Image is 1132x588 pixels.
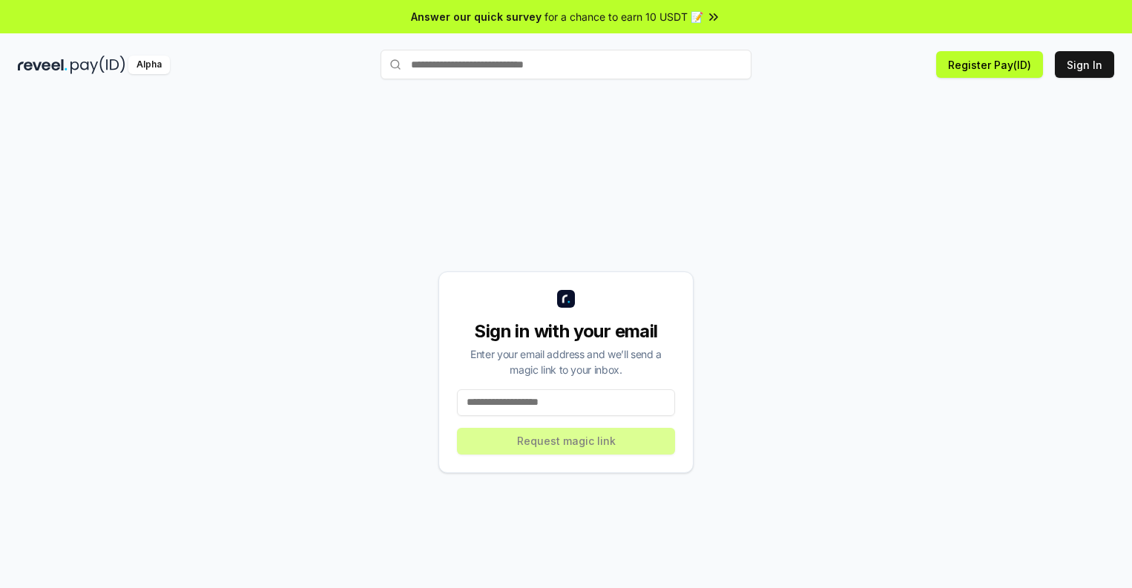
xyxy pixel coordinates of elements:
span: Answer our quick survey [411,9,542,24]
span: for a chance to earn 10 USDT 📝 [544,9,703,24]
div: Sign in with your email [457,320,675,343]
img: logo_small [557,290,575,308]
div: Enter your email address and we’ll send a magic link to your inbox. [457,346,675,377]
div: Alpha [128,56,170,74]
img: reveel_dark [18,56,68,74]
button: Register Pay(ID) [936,51,1043,78]
img: pay_id [70,56,125,74]
button: Sign In [1055,51,1114,78]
